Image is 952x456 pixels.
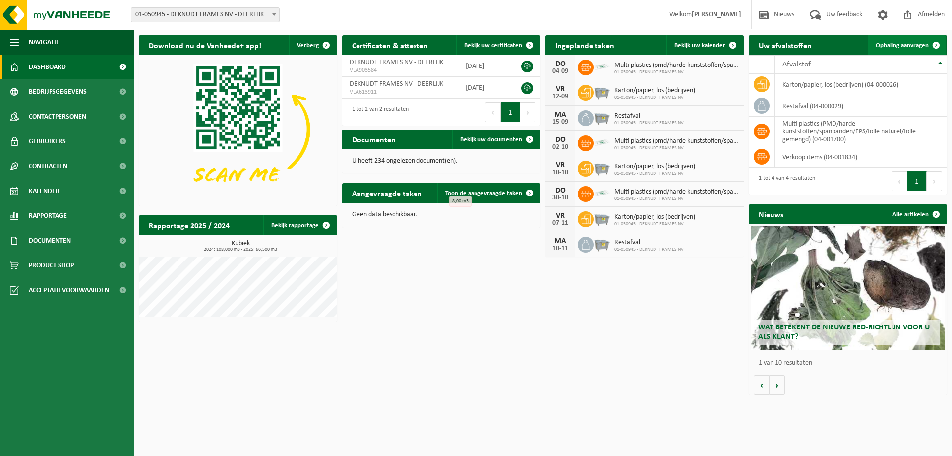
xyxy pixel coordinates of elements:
[550,136,570,144] div: DO
[545,35,624,55] h2: Ingeplande taken
[550,220,570,227] div: 07-11
[437,183,539,203] a: Toon de aangevraagde taken
[29,129,66,154] span: Gebruikers
[614,188,739,196] span: Multi plastics (pmd/harde kunststoffen/spanbanden/eps/folie naturel/folie gemeng...
[614,196,739,202] span: 01-050945 - DEKNUDT FRAMES NV
[263,215,336,235] a: Bekijk rapportage
[594,58,610,75] img: LP-SK-00500-LPE-16
[614,120,684,126] span: 01-050945 - DEKNUDT FRAMES NV
[550,85,570,93] div: VR
[501,102,520,122] button: 1
[550,111,570,119] div: MA
[614,247,684,253] span: 01-050945 - DEKNUDT FRAMES NV
[352,211,531,218] p: Geen data beschikbaar.
[29,278,109,303] span: Acceptatievoorwaarden
[876,42,929,49] span: Ophaling aanvragen
[754,170,815,192] div: 1 tot 4 van 4 resultaten
[907,171,927,191] button: 1
[445,190,522,196] span: Toon de aangevraagde taken
[297,42,319,49] span: Verberg
[131,7,280,22] span: 01-050945 - DEKNUDT FRAMES NV - DEERLIJK
[29,228,71,253] span: Documenten
[868,35,946,55] a: Ophaling aanvragen
[458,77,509,99] td: [DATE]
[666,35,743,55] a: Bekijk uw kalender
[594,185,610,201] img: LP-SK-00500-LPE-16
[550,60,570,68] div: DO
[550,169,570,176] div: 10-10
[758,324,930,341] span: Wat betekent de nieuwe RED-richtlijn voor u als klant?
[550,212,570,220] div: VR
[614,213,695,221] span: Karton/papier, los (bedrijven)
[754,375,770,395] button: Vorige
[614,163,695,171] span: Karton/papier, los (bedrijven)
[352,158,531,165] p: U heeft 234 ongelezen document(en).
[458,55,509,77] td: [DATE]
[350,88,450,96] span: VLA613911
[751,226,945,350] a: Wat betekent de nieuwe RED-richtlijn voor u als klant?
[347,101,409,123] div: 1 tot 2 van 2 resultaten
[139,35,271,55] h2: Download nu de Vanheede+ app!
[29,179,59,203] span: Kalender
[29,253,74,278] span: Product Shop
[885,204,946,224] a: Alle artikelen
[29,203,67,228] span: Rapportage
[29,79,87,104] span: Bedrijfsgegevens
[594,134,610,151] img: LP-SK-00500-LPE-16
[594,83,610,100] img: WB-2500-GAL-GY-01
[749,204,793,224] h2: Nieuws
[29,104,86,129] span: Contactpersonen
[775,95,947,117] td: restafval (04-000029)
[749,35,822,55] h2: Uw afvalstoffen
[614,239,684,247] span: Restafval
[520,102,535,122] button: Next
[550,245,570,252] div: 10-11
[29,30,59,55] span: Navigatie
[614,137,739,145] span: Multi plastics (pmd/harde kunststoffen/spanbanden/eps/folie naturel/folie gemeng...
[350,80,443,88] span: DEKNUDT FRAMES NV - DEERLIJK
[775,146,947,168] td: verkoop items (04-001834)
[550,195,570,201] div: 30-10
[614,112,684,120] span: Restafval
[342,130,406,149] h2: Documenten
[614,62,739,69] span: Multi plastics (pmd/harde kunststoffen/spanbanden/eps/folie naturel/folie gemeng...
[350,59,443,66] span: DEKNUDT FRAMES NV - DEERLIJK
[29,154,67,179] span: Contracten
[485,102,501,122] button: Previous
[350,66,450,74] span: VLA903584
[342,183,432,202] h2: Aangevraagde taken
[594,210,610,227] img: WB-2500-GAL-GY-01
[594,235,610,252] img: WB-2500-GAL-GY-01
[550,119,570,126] div: 15-09
[782,61,811,68] span: Afvalstof
[131,8,279,22] span: 01-050945 - DEKNUDT FRAMES NV - DEERLIJK
[614,171,695,177] span: 01-050945 - DEKNUDT FRAMES NV
[550,68,570,75] div: 04-09
[594,109,610,126] img: WB-2500-GAL-GY-01
[614,221,695,227] span: 01-050945 - DEKNUDT FRAMES NV
[775,74,947,95] td: karton/papier, los (bedrijven) (04-000026)
[139,215,239,235] h2: Rapportage 2025 / 2024
[550,144,570,151] div: 02-10
[139,55,337,204] img: Download de VHEPlus App
[692,11,741,18] strong: [PERSON_NAME]
[550,161,570,169] div: VR
[892,171,907,191] button: Previous
[674,42,725,49] span: Bekijk uw kalender
[144,247,337,252] span: 2024: 108,000 m3 - 2025: 66,500 m3
[614,95,695,101] span: 01-050945 - DEKNUDT FRAMES NV
[927,171,942,191] button: Next
[550,187,570,195] div: DO
[452,130,539,149] a: Bekijk uw documenten
[550,93,570,100] div: 12-09
[550,237,570,245] div: MA
[29,55,66,79] span: Dashboard
[770,375,785,395] button: Volgende
[464,42,522,49] span: Bekijk uw certificaten
[460,136,522,143] span: Bekijk uw documenten
[614,145,739,151] span: 01-050945 - DEKNUDT FRAMES NV
[456,35,539,55] a: Bekijk uw certificaten
[759,360,942,367] p: 1 van 10 resultaten
[594,159,610,176] img: WB-2500-GAL-GY-01
[614,87,695,95] span: Karton/papier, los (bedrijven)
